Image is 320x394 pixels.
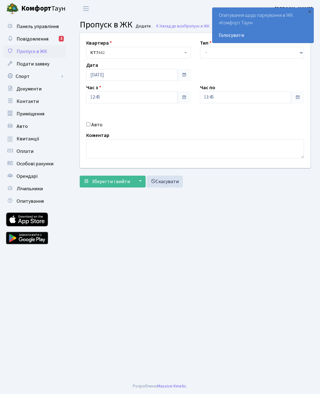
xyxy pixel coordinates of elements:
span: Подати заявку [17,61,49,67]
label: Час по [200,84,215,91]
b: КТ7 [90,50,98,56]
a: Особові рахунки [3,158,66,170]
span: Пропуск в ЖК [184,23,210,29]
span: <b>КТ7</b>&nbsp;&nbsp;&nbsp;442 [86,47,191,59]
button: Зберегти і вийти [80,176,134,187]
a: Контакти [3,95,66,108]
span: Авто [17,123,28,130]
div: Розроблено . [133,383,187,390]
label: Авто [91,121,102,129]
span: Документи [17,85,42,92]
a: Massive Kinetic [157,383,186,389]
span: Приміщення [17,110,44,117]
a: Подати заявку [3,58,66,70]
span: Орендарі [17,173,37,180]
img: logo.png [6,2,19,15]
a: Голосувати [219,32,307,39]
a: Спорт [3,70,66,83]
span: Панель управління [17,23,59,30]
button: Переключити навігацію [78,3,94,14]
span: Пропуск в ЖК [80,18,132,31]
span: Оплати [17,148,33,155]
span: Опитування [17,198,44,205]
a: [PERSON_NAME] [275,5,312,12]
div: × [307,8,313,15]
span: Пропуск в ЖК [17,48,47,55]
a: Панель управління [3,20,66,33]
div: Опитування щодо паркування в ЖК «Комфорт Таун» [212,8,313,43]
a: Приміщення [3,108,66,120]
a: Лічильники [3,182,66,195]
a: Документи [3,83,66,95]
span: Таун [21,3,66,14]
label: Час з [86,84,101,91]
small: Додати . [134,24,152,29]
span: Особові рахунки [17,160,53,167]
span: Повідомлення [17,36,48,42]
a: Опитування [3,195,66,207]
span: Контакти [17,98,39,105]
a: Орендарі [3,170,66,182]
div: 1 [59,36,64,41]
a: Оплати [3,145,66,158]
label: Коментар [86,132,109,139]
a: Авто [3,120,66,133]
label: Дата [86,61,98,69]
a: Пропуск в ЖК [3,45,66,58]
span: Лічильники [17,185,43,192]
label: Тип [200,39,212,47]
span: Квитанції [17,135,39,142]
span: <b>КТ7</b>&nbsp;&nbsp;&nbsp;442 [90,50,183,56]
span: Зберегти і вийти [92,178,130,185]
a: Назад до всіхПропуск в ЖК [155,23,210,29]
a: Скасувати [147,176,183,187]
label: Квартира [86,39,112,47]
b: Комфорт [21,3,51,13]
a: Квитанції [3,133,66,145]
a: Повідомлення1 [3,33,66,45]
